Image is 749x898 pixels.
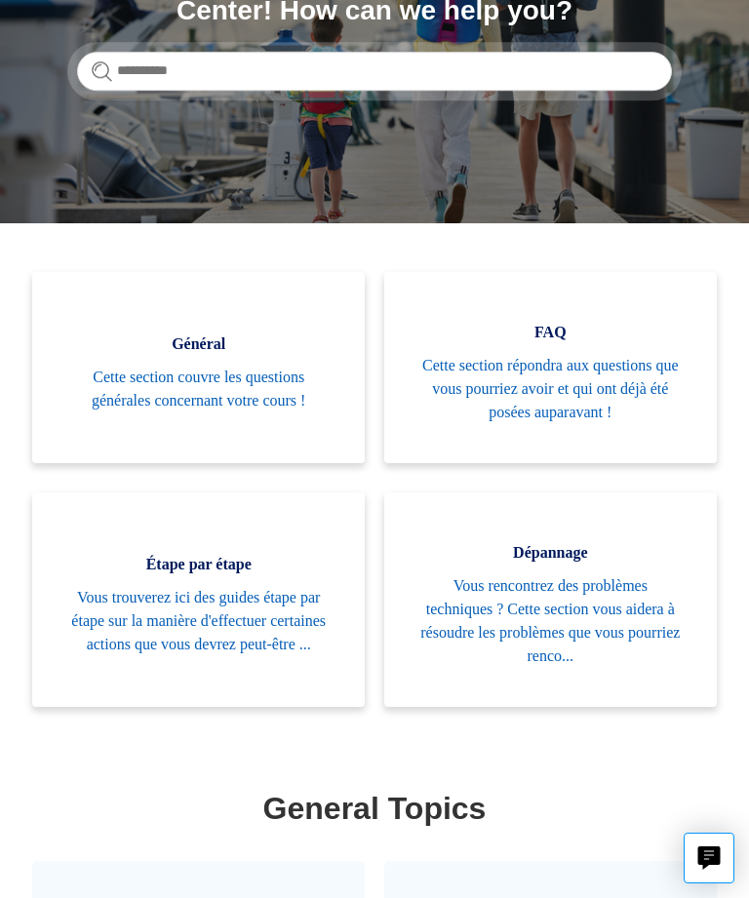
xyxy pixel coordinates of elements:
h1: General Topics [37,785,711,832]
span: Vous rencontrez des problèmes techniques ? Cette section vous aidera à résoudre les problèmes que... [414,574,688,668]
span: Cette section couvre les questions générales concernant votre cours ! [61,366,335,412]
span: FAQ [414,321,688,344]
span: Dépannage [414,541,688,565]
a: Général Cette section couvre les questions générales concernant votre cours ! [32,272,365,463]
span: Général [61,332,335,356]
input: Rechercher [77,52,672,91]
span: Vous trouverez ici des guides étape par étape sur la manière d'effectuer certaines actions que vo... [61,586,335,656]
button: Live chat [684,833,734,883]
a: FAQ Cette section répondra aux questions que vous pourriez avoir et qui ont déjà été posées aupar... [384,272,717,463]
a: Dépannage Vous rencontrez des problèmes techniques ? Cette section vous aidera à résoudre les pro... [384,492,717,707]
a: Étape par étape Vous trouverez ici des guides étape par étape sur la manière d'effectuer certaine... [32,492,365,707]
span: Cette section répondra aux questions que vous pourriez avoir et qui ont déjà été posées auparavant ! [414,354,688,424]
span: Étape par étape [61,553,335,576]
